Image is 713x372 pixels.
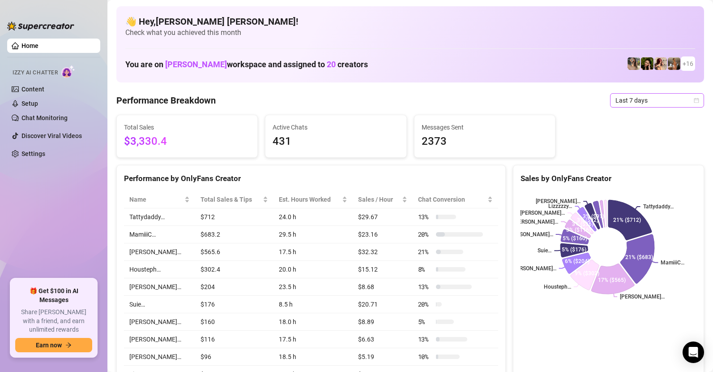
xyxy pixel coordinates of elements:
h4: 👋 Hey, [PERSON_NAME] [PERSON_NAME] ! [125,15,695,28]
text: [PERSON_NAME]… [620,294,665,300]
td: 18.0 h [273,313,353,331]
span: 2373 [422,133,548,150]
th: Total Sales & Tips [195,191,274,208]
td: $96 [195,348,274,366]
span: 20 % [418,299,432,309]
td: 20.0 h [273,261,353,278]
td: Housteph… [124,261,195,278]
span: 20 % [418,229,432,239]
td: $8.89 [353,313,413,331]
td: 24.0 h [273,208,353,226]
span: calendar [694,98,699,103]
a: Settings [21,150,45,157]
td: $565.6 [195,243,274,261]
text: [PERSON_NAME]… [513,219,558,225]
text: Housteph… [544,284,571,290]
td: $8.68 [353,278,413,296]
a: Home [21,42,38,49]
img: logo-BBDzfeDw.svg [7,22,74,30]
span: Share [PERSON_NAME] with a friend, and earn unlimited rewards [15,308,92,334]
span: 431 [273,133,399,150]
td: MamiiiC… [124,226,195,243]
span: arrow-right [65,342,72,348]
a: Setup [21,100,38,107]
span: 13 % [418,212,432,222]
td: [PERSON_NAME]… [124,313,195,331]
td: $160 [195,313,274,331]
th: Sales / Hour [353,191,413,208]
text: [PERSON_NAME]… [512,265,556,272]
td: [PERSON_NAME]… [124,331,195,348]
span: Last 7 days [615,94,699,107]
img: playfuldimples (@playfuldimples) [641,57,653,70]
img: emilylou (@emilyylouu) [628,57,640,70]
td: [PERSON_NAME]… [124,348,195,366]
td: Tattydaddy… [124,208,195,226]
td: [PERSON_NAME]… [124,278,195,296]
text: [PERSON_NAME]… [520,210,565,216]
td: $5.19 [353,348,413,366]
td: $302.4 [195,261,274,278]
span: Earn now [36,342,62,349]
h4: Performance Breakdown [116,94,216,107]
div: Performance by OnlyFans Creator [124,173,498,185]
text: Suie… [538,248,551,254]
span: $3,330.4 [124,133,250,150]
img: AI Chatter [61,65,75,78]
span: Total Sales [124,122,250,132]
td: $204 [195,278,274,296]
td: 17.5 h [273,243,353,261]
td: $683.2 [195,226,274,243]
td: $116 [195,331,274,348]
span: Active Chats [273,122,399,132]
td: 23.5 h [273,278,353,296]
th: Chat Conversion [413,191,498,208]
span: + 16 [683,59,693,69]
img: North (@northnattfree) [654,57,667,70]
span: 8 % [418,264,432,274]
a: Content [21,86,44,93]
text: Tattydaddy… [643,203,674,210]
span: Sales / Hour [358,195,400,204]
span: Check what you achieved this month [125,28,695,38]
td: $15.12 [353,261,413,278]
span: 13 % [418,334,432,344]
td: Suie… [124,296,195,313]
button: Earn nowarrow-right [15,338,92,352]
th: Name [124,191,195,208]
span: Total Sales & Tips [201,195,261,204]
td: $176 [195,296,274,313]
span: Messages Sent [422,122,548,132]
span: 10 % [418,352,432,362]
a: Discover Viral Videos [21,132,82,139]
span: Name [129,195,183,204]
td: 18.5 h [273,348,353,366]
td: 29.5 h [273,226,353,243]
text: [PERSON_NAME]… [536,198,581,204]
h1: You are on workspace and assigned to creators [125,60,368,69]
td: $6.63 [353,331,413,348]
td: $29.67 [353,208,413,226]
span: 5 % [418,317,432,327]
span: Chat Conversion [418,195,486,204]
div: Est. Hours Worked [279,195,340,204]
a: Chat Monitoring [21,114,68,121]
text: Lizzzzzy… [548,203,572,209]
div: Open Intercom Messenger [683,342,704,363]
td: [PERSON_NAME]… [124,243,195,261]
span: 20 [327,60,336,69]
td: $32.32 [353,243,413,261]
span: Izzy AI Chatter [13,69,58,77]
td: $712 [195,208,274,226]
img: Jessica (@jessicakillings) [668,57,680,70]
span: 13 % [418,282,432,292]
div: Sales by OnlyFans Creator [521,173,696,185]
span: [PERSON_NAME] [165,60,227,69]
td: 17.5 h [273,331,353,348]
span: 🎁 Get $100 in AI Messages [15,287,92,304]
td: $23.16 [353,226,413,243]
text: MamiiiC… [661,260,684,266]
td: 8.5 h [273,296,353,313]
td: $20.71 [353,296,413,313]
span: 21 % [418,247,432,257]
